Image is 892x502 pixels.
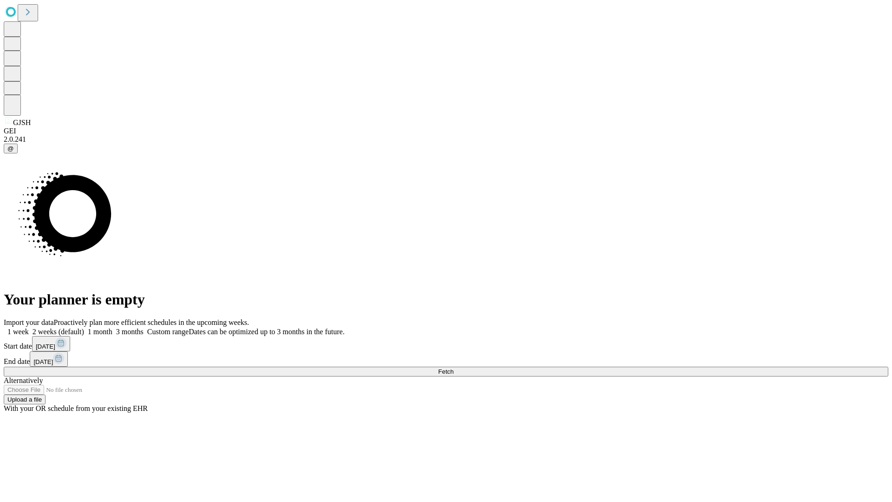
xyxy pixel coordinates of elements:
span: Import your data [4,318,54,326]
button: Upload a file [4,395,46,404]
div: GEI [4,127,888,135]
button: @ [4,144,18,153]
span: 1 month [88,328,112,336]
button: [DATE] [30,351,68,367]
div: Start date [4,336,888,351]
span: [DATE] [33,358,53,365]
span: Dates can be optimized up to 3 months in the future. [189,328,344,336]
span: Alternatively [4,376,43,384]
span: 3 months [116,328,144,336]
span: GJSH [13,119,31,126]
span: Fetch [438,368,453,375]
div: End date [4,351,888,367]
span: Custom range [147,328,189,336]
div: 2.0.241 [4,135,888,144]
span: @ [7,145,14,152]
span: 1 week [7,328,29,336]
span: With your OR schedule from your existing EHR [4,404,148,412]
span: [DATE] [36,343,55,350]
h1: Your planner is empty [4,291,888,308]
button: Fetch [4,367,888,376]
span: 2 weeks (default) [33,328,84,336]
span: Proactively plan more efficient schedules in the upcoming weeks. [54,318,249,326]
button: [DATE] [32,336,70,351]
